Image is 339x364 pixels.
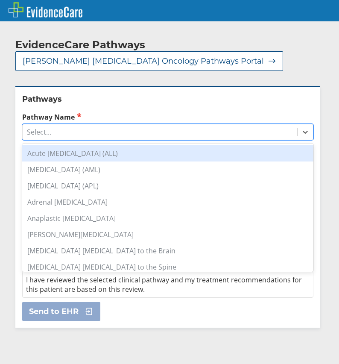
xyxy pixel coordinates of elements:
[15,51,283,71] button: [PERSON_NAME] [MEDICAL_DATA] Oncology Pathways Portal
[22,302,100,321] button: Send to EHR
[22,178,313,194] div: [MEDICAL_DATA] (APL)
[22,226,313,243] div: [PERSON_NAME][MEDICAL_DATA]
[22,94,313,104] h2: Pathways
[22,194,313,210] div: Adrenal [MEDICAL_DATA]
[27,127,51,137] div: Select...
[9,2,82,18] img: EvidenceCare
[22,210,313,226] div: Anaplastic [MEDICAL_DATA]
[26,275,302,294] span: I have reviewed the selected clinical pathway and my treatment recommendations for this patient a...
[15,38,145,51] h2: EvidenceCare Pathways
[22,259,313,275] div: [MEDICAL_DATA] [MEDICAL_DATA] to the Spine
[22,112,313,122] label: Pathway Name
[22,243,313,259] div: [MEDICAL_DATA] [MEDICAL_DATA] to the Brain
[22,145,313,161] div: Acute [MEDICAL_DATA] (ALL)
[29,306,79,317] span: Send to EHR
[23,56,264,66] span: [PERSON_NAME] [MEDICAL_DATA] Oncology Pathways Portal
[22,161,313,178] div: [MEDICAL_DATA] (AML)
